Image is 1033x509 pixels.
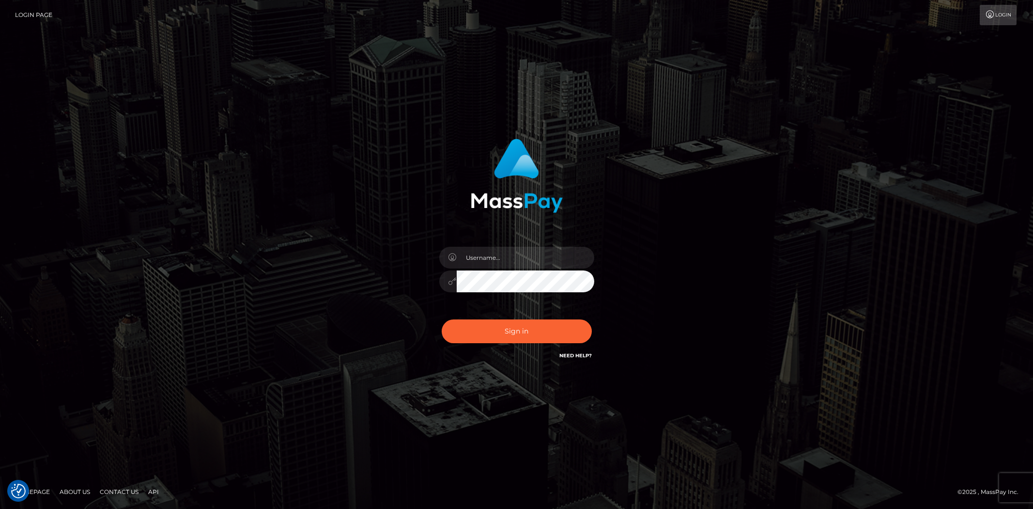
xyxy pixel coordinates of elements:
[11,484,26,498] button: Consent Preferences
[457,247,594,269] input: Username...
[11,484,54,499] a: Homepage
[980,5,1017,25] a: Login
[957,487,1026,497] div: © 2025 , MassPay Inc.
[15,5,52,25] a: Login Page
[56,484,94,499] a: About Us
[471,139,563,213] img: MassPay Login
[442,319,592,343] button: Sign in
[144,484,163,499] a: API
[559,352,592,359] a: Need Help?
[96,484,142,499] a: Contact Us
[11,484,26,498] img: Revisit consent button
